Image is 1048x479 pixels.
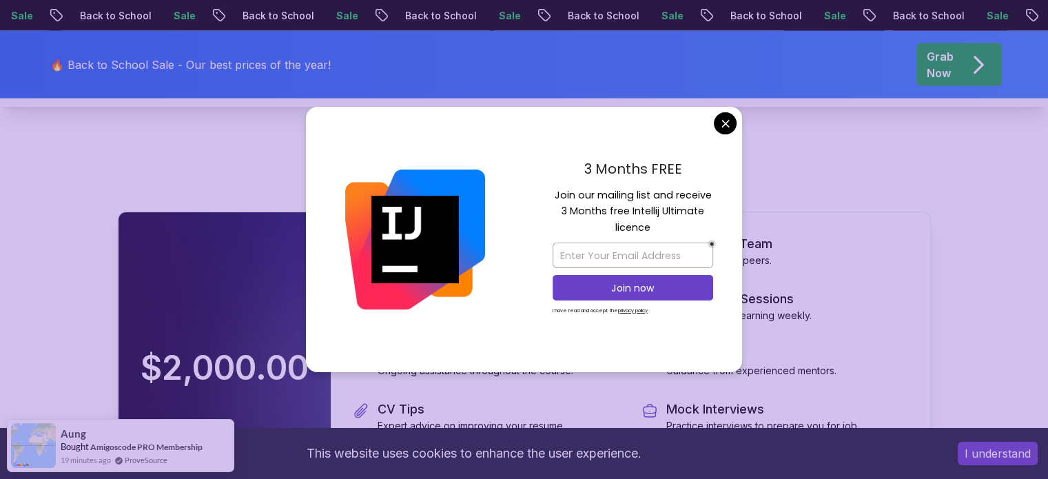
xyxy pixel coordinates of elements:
p: Sale [869,9,913,23]
p: Back to School [287,9,381,23]
p: CV Tips [378,400,565,419]
p: Sale [381,9,425,23]
p: Grab Now [927,48,954,81]
p: Back to School [125,9,218,23]
p: Back to School [613,9,706,23]
a: Amigoscode PRO Membership [90,442,203,452]
span: Bought [61,441,89,452]
p: Sale [56,9,100,23]
p: Guidance from experienced mentors. [666,364,836,378]
p: Mock Interviews [666,400,908,419]
p: Sale [218,9,263,23]
span: 19 minutes ago [61,454,111,466]
div: This website uses cookies to enhance the user experience. [10,438,937,469]
span: Aung [61,428,86,440]
p: Back to School [450,9,544,23]
p: Equip Yourself with Essential Skills and Real-World Experience [293,154,756,173]
p: Practice interviews to prepare you for job applications. [666,419,908,447]
h2: What's Included [118,118,931,145]
a: ProveSource [125,454,167,466]
p: Back to School [938,9,1031,23]
p: Mentorship [666,345,836,364]
p: Expert advice on improving your resume. [378,419,565,433]
p: 🔥 Back to School Sale - Our best prices of the year! [50,57,331,73]
p: Sale [706,9,750,23]
p: Sale [544,9,588,23]
img: provesource social proof notification image [11,423,56,468]
p: Back to School [775,9,869,23]
button: Accept cookies [958,442,1038,465]
p: $2,000.00 [127,338,322,398]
